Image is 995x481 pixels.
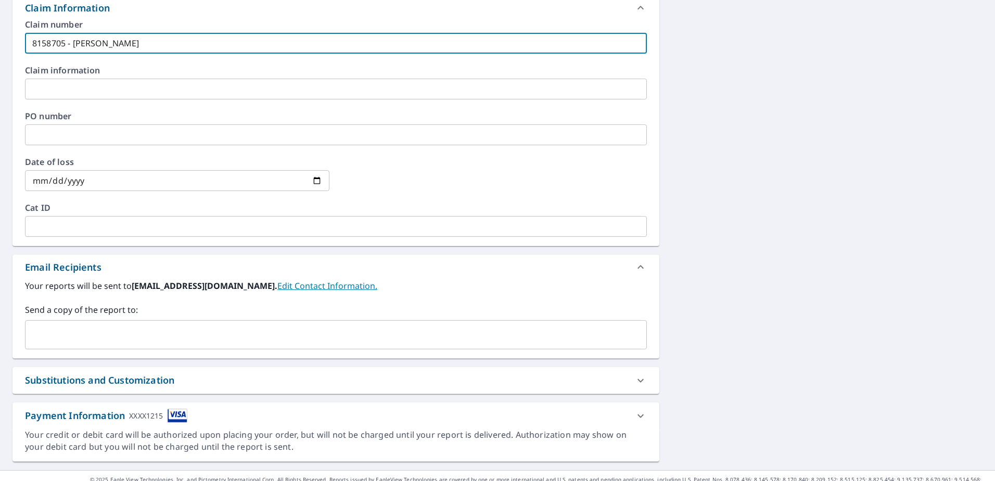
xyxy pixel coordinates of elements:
a: EditContactInfo [277,280,377,292]
label: Claim number [25,20,647,29]
label: Claim information [25,66,647,74]
div: Payment Information [25,409,187,423]
div: Email Recipients [25,260,101,274]
label: Cat ID [25,204,647,212]
div: XXXX1215 [129,409,163,423]
div: Payment InformationXXXX1215cardImage [12,402,659,429]
div: Substitutions and Customization [25,373,174,387]
label: Send a copy of the report to: [25,303,647,316]
div: Claim Information [25,1,110,15]
div: Email Recipients [12,255,659,280]
img: cardImage [168,409,187,423]
label: PO number [25,112,647,120]
label: Your reports will be sent to [25,280,647,292]
label: Date of loss [25,158,329,166]
div: Substitutions and Customization [12,367,659,394]
div: Your credit or debit card will be authorized upon placing your order, but will not be charged unt... [25,429,647,453]
b: [EMAIL_ADDRESS][DOMAIN_NAME]. [132,280,277,292]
